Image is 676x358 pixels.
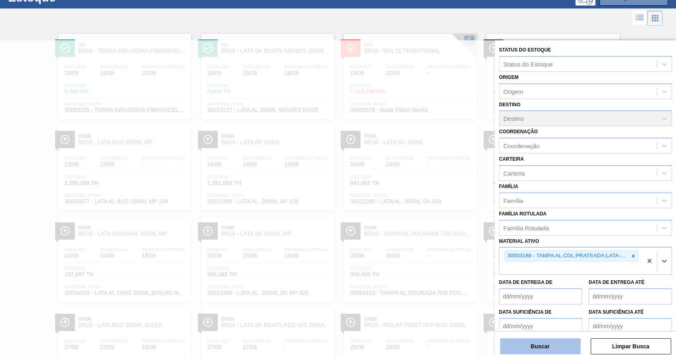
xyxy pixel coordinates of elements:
div: Carteira [503,170,525,176]
input: dd/mm/yyyy [499,288,582,304]
a: ÍconeOkBR16 - LATA SK BEATS SENSES 269MLData out18/09Suficiência18/09Próxima Entrega18/09Estoque0... [195,28,338,119]
div: Origem [503,88,523,95]
a: ÍconeOverBR16 - CARVAO ATIVADO CG1Data out23/09Suficiência23/09Próxima Entrega-Estoque30,000 KGMa... [481,28,624,119]
label: Data suficiência até [589,309,644,315]
div: Visão em Cards [647,10,663,26]
input: dd/mm/yyyy [589,318,672,334]
input: dd/mm/yyyy [589,288,672,304]
div: Coordenação [503,143,540,149]
label: Família Rotulada [499,211,546,217]
div: Status do Estoque [503,60,553,67]
label: Carteira [499,156,524,162]
input: dd/mm/yyyy [499,318,582,334]
a: ÍconeOutBR16 - MALTE TRADITIONALData out18/09Suficiência20/09Próxima Entrega-Estoque7.424,794 KGM... [338,28,481,119]
label: Status do Estoque [499,47,551,53]
label: Data de Entrega de [499,279,552,285]
div: Família [503,197,523,204]
label: Origem [499,74,519,80]
div: 30003188 - TAMPA AL.CDL;PRATEADA;LATA-AUTOMATICA; [505,251,629,261]
label: Material ativo [499,238,539,244]
label: Coordenação [499,129,538,135]
label: Família [499,184,518,189]
label: Data de Entrega até [589,279,645,285]
a: ÍconeOkBR16 - TERRA INFUSORIA FIBROXCEL 10Data out18/09Suficiência18/09Próxima Entrega22/09Estoqu... [52,28,195,119]
div: Família Rotulada [503,224,549,231]
label: Data suficiência de [499,309,552,315]
label: Destino [499,102,520,108]
div: Visão em Lista [633,10,647,26]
